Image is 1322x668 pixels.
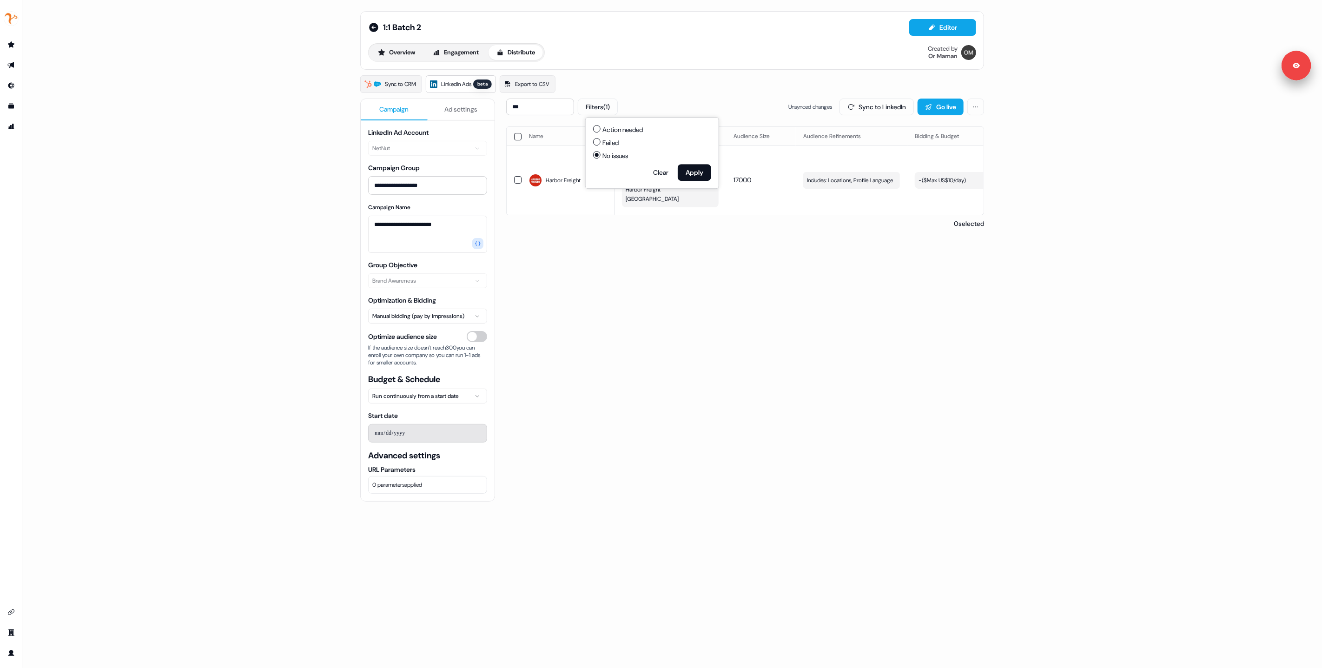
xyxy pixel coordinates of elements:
[928,45,958,53] div: Created by
[445,105,478,114] span: Ad settings
[909,24,976,33] a: Editor
[4,119,19,134] a: Go to attribution
[593,125,601,132] button: Action needed
[515,79,549,89] span: Export to CSV
[4,605,19,620] a: Go to integrations
[602,125,643,134] span: Action needed
[522,127,615,146] th: Name
[368,465,487,474] label: URL Parameters
[593,151,601,159] button: No issues
[368,296,436,304] label: Optimization & Bidding
[368,374,487,385] span: Budget & Schedule
[919,176,966,185] div: - ($ Max US$10/day )
[918,99,964,115] button: Go live
[4,625,19,640] a: Go to team
[4,646,19,661] a: Go to profile
[546,176,581,185] span: Harbor Freight
[368,261,417,269] label: Group Objective
[907,127,1019,146] th: Bidding & Budget
[370,45,423,60] button: Overview
[425,45,487,60] button: Engagement
[372,480,422,489] span: 0 parameters applied
[788,102,832,112] span: Unsynced changes
[961,45,976,60] img: Or
[368,450,487,461] span: Advanced settings
[803,172,900,189] button: Includes: Locations, Profile Language
[578,99,618,115] button: Filters(1)
[467,331,487,342] button: Optimize audience size
[967,99,984,115] button: More actions
[383,22,421,33] span: 1:1 Batch 2
[950,219,984,228] p: 0 selected
[726,127,796,146] th: Audience Size
[909,19,976,36] button: Editor
[368,128,429,137] label: LinkedIn Ad Account
[380,105,409,114] span: Campaign
[4,58,19,73] a: Go to outbound experience
[646,164,676,181] button: Clear
[426,75,496,93] a: LinkedIn Adsbeta
[368,164,420,172] label: Campaign Group
[4,78,19,93] a: Go to Inbound
[678,164,711,181] button: Apply
[807,176,893,185] span: Includes: Locations, Profile Language
[368,344,487,366] span: If the audience size doesn’t reach 300 you can enroll your own company so you can run 1-1 ads for...
[602,151,628,160] span: No issues
[360,75,422,93] a: Sync to CRM
[441,79,471,89] span: LinkedIn Ads
[368,411,398,420] label: Start date
[734,176,751,184] span: 17000
[473,79,492,89] div: beta
[915,172,1011,189] button: -($Max US$10/day)
[796,127,907,146] th: Audience Refinements
[4,99,19,113] a: Go to templates
[500,75,555,93] a: Export to CSV
[368,332,437,341] span: Optimize audience size
[839,99,914,115] button: Sync to LinkedIn
[385,79,416,89] span: Sync to CRM
[4,37,19,52] a: Go to prospects
[593,138,601,146] button: Failed
[602,138,619,147] span: Failed
[368,476,487,494] button: 0 parametersapplied
[489,45,543,60] button: Distribute
[368,204,410,211] label: Campaign Name
[928,53,958,60] div: Or Maman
